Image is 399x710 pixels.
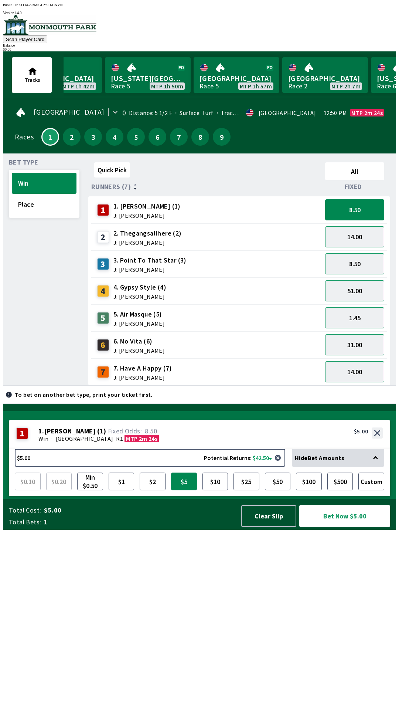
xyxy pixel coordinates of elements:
[113,202,181,211] span: 1. [PERSON_NAME] (1)
[98,166,127,174] span: Quick Pick
[77,473,103,490] button: Min $0.50
[351,110,383,116] span: MTP 2m 24s
[108,134,122,139] span: 4
[106,128,123,146] button: 4
[15,449,285,467] button: $5.00Potential Returns: $42.50
[347,368,362,376] span: 14.00
[113,294,166,300] span: J: [PERSON_NAME]
[3,35,47,43] button: Scan Player Card
[12,173,76,194] button: Win
[325,334,384,355] button: 31.00
[325,162,384,180] button: All
[322,183,387,190] div: Fixed
[38,427,44,435] span: 1 .
[113,283,166,292] span: 4. Gypsy Style (4)
[325,226,384,247] button: 14.00
[327,473,353,490] button: $500
[331,83,361,89] span: MTP 2h 7m
[193,134,207,139] span: 8
[358,473,384,490] button: Custom
[3,3,396,7] div: Public ID:
[34,109,105,115] span: [GEOGRAPHIC_DATA]
[126,435,157,442] span: MTP 2m 24s
[202,473,228,490] button: $10
[328,167,381,176] span: All
[116,435,123,442] span: R1
[145,427,157,435] span: 8.50
[233,473,259,490] button: $25
[149,128,166,146] button: 6
[97,339,109,351] div: 6
[194,57,279,93] a: [GEOGRAPHIC_DATA]Race 5MTP 1h 57m
[84,128,102,146] button: 3
[12,194,76,215] button: Place
[325,361,384,382] button: 14.00
[288,74,362,83] span: [GEOGRAPHIC_DATA]
[329,474,351,488] span: $500
[170,128,188,146] button: 7
[199,83,219,89] div: Race 5
[324,110,347,116] span: 12:50 PM
[298,474,320,488] span: $100
[44,135,57,139] span: 1
[345,184,362,190] span: Fixed
[25,77,40,83] span: Tracks
[113,240,182,246] span: J: [PERSON_NAME]
[51,435,52,442] span: ·
[306,511,384,521] span: Bet Now $5.00
[38,435,48,442] span: Win
[113,310,165,319] span: 5. Air Masque (5)
[347,287,362,295] span: 51.00
[259,110,316,116] div: [GEOGRAPHIC_DATA]
[349,206,361,214] span: 8.50
[44,506,234,515] span: $5.00
[94,162,130,177] button: Quick Pick
[113,364,172,373] span: 7. Have A Happy (7)
[97,427,106,435] span: ( 1 )
[150,134,164,139] span: 6
[41,128,59,146] button: 1
[354,427,368,435] div: $5.00
[140,473,166,490] button: $2
[97,366,109,378] div: 7
[9,518,41,527] span: Total Bets:
[349,260,361,268] span: 8.50
[129,134,143,139] span: 5
[91,184,131,190] span: Runners (7)
[349,314,361,322] span: 1.45
[265,473,291,490] button: $50
[214,109,279,116] span: Track Condition: Firm
[122,110,126,116] div: 0
[113,267,187,273] span: J: [PERSON_NAME]
[110,474,133,488] span: $1
[299,505,390,527] button: Bet Now $5.00
[325,199,384,220] button: 8.50
[288,83,307,89] div: Race 2
[347,233,362,241] span: 14.00
[113,337,165,346] span: 6. Mo Vita (6)
[113,348,165,354] span: J: [PERSON_NAME]
[65,134,79,139] span: 2
[240,83,272,89] span: MTP 1h 57m
[91,183,322,190] div: Runners (7)
[97,204,109,216] div: 1
[235,474,258,488] span: $25
[241,505,296,527] button: Clear Slip
[109,473,134,490] button: $1
[172,109,214,116] span: Surface: Turf
[15,392,153,398] p: To bet on another bet type, print your ticket first.
[3,11,396,15] div: Version 1.4.0
[16,427,28,439] div: 1
[282,57,368,93] a: [GEOGRAPHIC_DATA]Race 2MTP 2h 7m
[12,57,52,93] button: Tracks
[63,128,81,146] button: 2
[18,179,70,187] span: Win
[3,47,396,51] div: $ 0.00
[295,454,344,461] span: Hide Bet Amounts
[3,43,396,47] div: Balance
[62,83,95,89] span: MTP 1h 42m
[15,134,34,140] div: Races
[172,134,186,139] span: 7
[111,83,130,89] div: Race 5
[325,253,384,274] button: 8.50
